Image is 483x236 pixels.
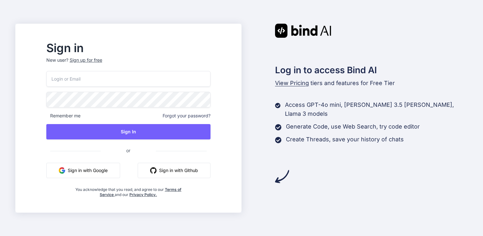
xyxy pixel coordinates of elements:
a: Terms of Service [100,187,181,197]
div: Sign up for free [70,57,102,63]
a: Privacy Policy. [129,192,157,197]
span: or [101,143,156,158]
div: You acknowledge that you read, and agree to our and our [73,183,183,197]
button: Sign in with Github [138,163,211,178]
p: Access GPT-4o mini, [PERSON_NAME] 3.5 [PERSON_NAME], Llama 3 models [285,100,468,118]
h2: Sign in [46,43,211,53]
img: github [150,167,157,174]
img: Bind AI logo [275,24,331,38]
span: Forgot your password? [163,113,211,119]
p: Create Threads, save your history of chats [286,135,404,144]
button: Sign in with Google [46,163,120,178]
input: Login or Email [46,71,211,87]
img: google [59,167,65,174]
span: View Pricing [275,80,309,86]
span: Remember me [46,113,80,119]
p: New user? [46,57,211,71]
button: Sign In [46,124,211,139]
img: arrow [275,169,289,184]
h2: Log in to access Bind AI [275,63,468,77]
p: Generate Code, use Web Search, try code editor [286,122,420,131]
p: tiers and features for Free Tier [275,79,468,88]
